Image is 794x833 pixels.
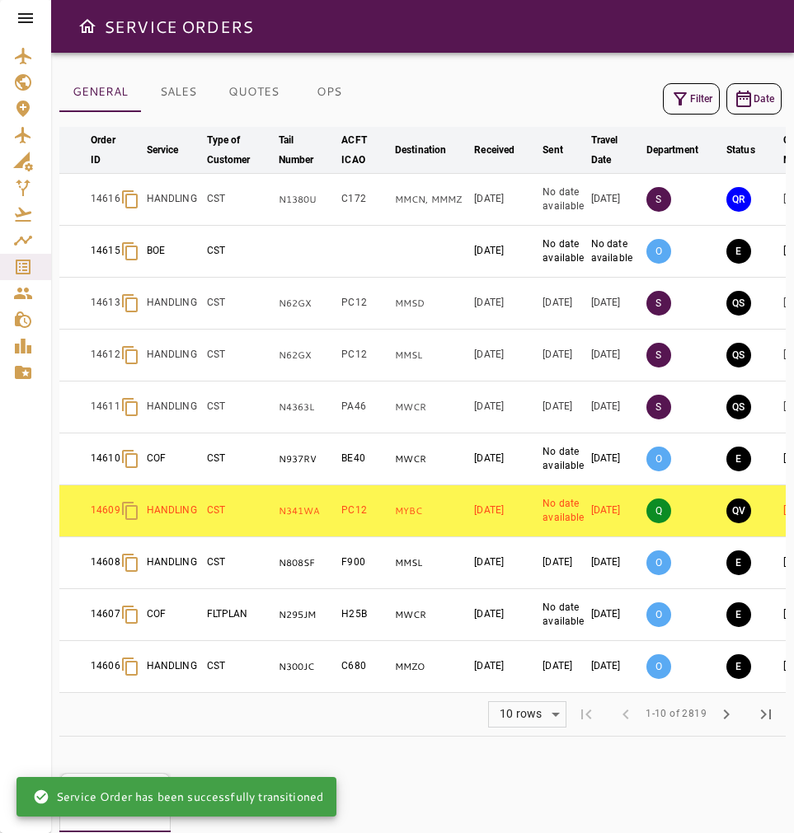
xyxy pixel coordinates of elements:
[471,433,539,485] td: [DATE]
[91,400,120,414] p: 14611
[539,330,588,381] td: [DATE]
[539,174,588,226] td: No date available
[646,140,698,160] div: Department
[338,641,392,693] td: C680
[104,13,253,40] h6: SERVICE ORDERS
[204,589,275,641] td: FLTPLAN
[338,485,392,537] td: PC12
[338,174,392,226] td: C172
[204,537,275,589] td: CST
[59,73,366,112] div: basic tabs example
[338,381,392,433] td: PA46
[539,589,588,641] td: No date available
[588,537,643,589] td: [DATE]
[279,556,336,570] p: N808SF
[726,395,751,419] button: QUOTE SENT
[646,447,671,471] p: O
[588,485,643,537] td: [DATE]
[471,589,539,641] td: [DATE]
[395,140,446,160] div: Destination
[147,140,179,160] div: Service
[474,140,536,160] span: Received
[33,782,323,812] div: Service Order has been successfully transitioned
[646,498,671,523] p: Q
[59,73,141,112] button: GENERAL
[91,348,120,362] p: 14612
[726,343,751,367] button: QUOTE SENT
[395,504,467,518] p: MYBC
[726,447,751,471] button: EXECUTION
[279,452,336,466] p: N937RV
[71,10,104,43] button: Open drawer
[588,589,643,641] td: [DATE]
[726,140,755,160] div: Status
[726,140,777,160] span: Status
[474,140,514,160] div: Received
[543,140,585,160] span: Sent
[207,130,251,170] div: Type of Customer
[143,589,204,641] td: COF
[726,239,751,264] button: EXECUTION
[91,555,120,569] p: 14608
[471,381,539,433] td: [DATE]
[726,291,751,316] button: QUOTE SENT
[726,83,782,115] button: Date
[143,433,204,485] td: COF
[591,130,640,170] span: Travel Date
[726,654,751,679] button: EXECUTION
[279,349,336,363] p: N62GX
[91,503,120,517] p: 14609
[646,706,707,723] span: 1-10 of 2819
[279,130,314,170] div: Tail Number
[471,641,539,693] td: [DATE]
[143,330,204,381] td: HANDLING
[539,433,588,485] td: No date available
[646,395,671,419] p: S
[204,485,275,537] td: CST
[147,140,200,160] span: Service
[471,226,539,278] td: [DATE]
[588,174,643,226] td: [DATE]
[395,452,467,466] p: MWCR
[143,278,204,330] td: HANDLING
[646,343,671,367] p: S
[606,695,646,734] span: Previous Page
[338,537,392,589] td: F900
[395,556,467,570] p: MMSL
[141,73,215,112] button: SALES
[91,192,120,206] p: 14616
[143,381,204,433] td: HANDLING
[646,550,671,575] p: O
[539,381,588,433] td: [DATE]
[588,433,643,485] td: [DATE]
[395,608,467,622] p: MWCR
[395,660,467,674] p: MMZO
[279,660,336,674] p: N300JC
[539,641,588,693] td: [DATE]
[341,130,388,170] span: ACFT ICAO
[539,278,588,330] td: [DATE]
[204,641,275,693] td: CST
[279,400,336,414] p: N4363L
[489,702,566,727] div: 10 rows
[726,602,751,627] button: EXECUTION
[539,485,588,537] td: No date available
[663,83,720,115] button: Filter
[646,602,671,627] p: O
[204,278,275,330] td: CST
[279,193,336,207] p: N1380U
[395,193,467,207] p: MMCN, MMMZ
[91,130,140,170] span: Order ID
[496,707,546,721] div: 10 rows
[91,607,120,621] p: 14607
[746,695,786,734] span: Last Page
[588,226,643,278] td: No date available
[279,504,336,518] p: N341WA
[646,239,671,264] p: O
[726,187,751,212] button: QUOTE REQUESTED
[395,140,467,160] span: Destination
[204,226,275,278] td: CST
[338,278,392,330] td: PC12
[646,140,720,160] span: Department
[91,244,120,258] p: 14615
